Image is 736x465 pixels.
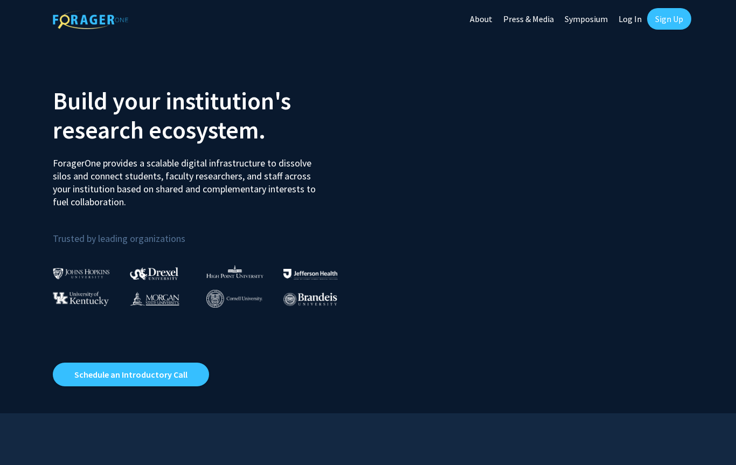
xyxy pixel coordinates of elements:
[130,267,178,280] img: Drexel University
[53,86,360,144] h2: Build your institution's research ecosystem.
[283,269,337,279] img: Thomas Jefferson University
[53,292,109,306] img: University of Kentucky
[53,149,323,209] p: ForagerOne provides a scalable digital infrastructure to dissolve silos and connect students, fac...
[206,265,263,278] img: High Point University
[53,217,360,247] p: Trusted by leading organizations
[53,268,110,279] img: Johns Hopkins University
[647,8,691,30] a: Sign Up
[53,363,209,386] a: Opens in a new tab
[130,292,179,306] img: Morgan State University
[283,293,337,306] img: Brandeis University
[53,10,128,29] img: ForagerOne Logo
[206,290,262,308] img: Cornell University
